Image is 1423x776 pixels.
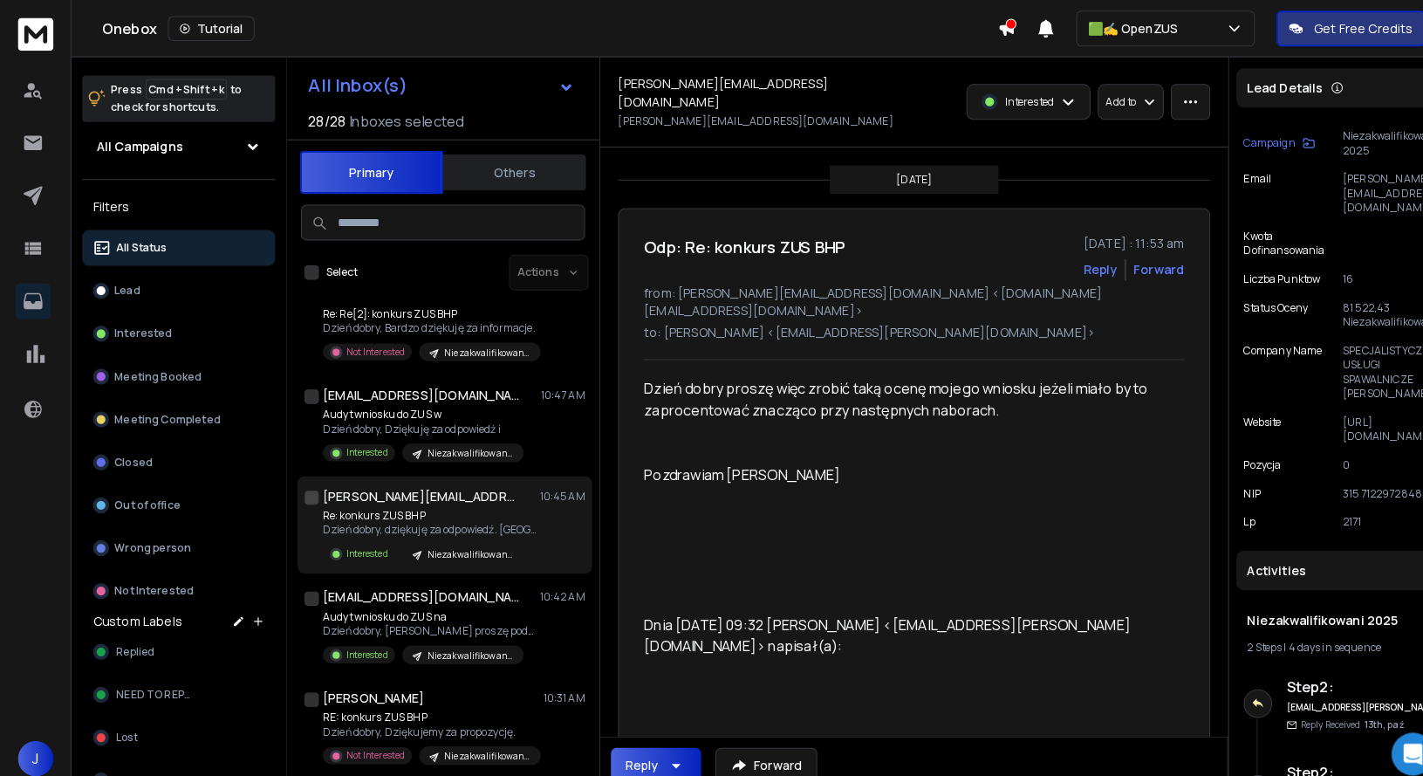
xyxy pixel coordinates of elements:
p: Reply Received [1270,701,1371,714]
p: 10:42 AM [527,576,571,590]
p: Lead Details [1218,77,1292,94]
h6: Step 2 : [1256,660,1409,681]
div: Reply [611,739,643,757]
p: Company Name [1214,335,1291,391]
h1: [PERSON_NAME] [315,673,414,690]
span: 2 Steps [1218,624,1252,639]
div: Onebox [99,16,975,40]
p: Not Interested [112,570,189,584]
p: Wrong person [112,528,187,542]
button: J [17,724,52,759]
button: Primary [293,148,433,189]
p: Re: konkurs ZUS BHP [315,497,524,511]
p: [URL][DOMAIN_NAME] [1311,405,1409,433]
p: Closed [112,444,149,458]
button: Reply [597,731,685,766]
button: Others [433,149,572,188]
span: 28 / 28 [301,108,338,129]
h3: Inboxes selected [341,108,453,129]
h1: Odp: Re: konkurs ZUS BHP [629,229,826,253]
button: Wrong person [80,518,269,553]
p: Pozycja [1214,447,1251,461]
span: Cmd + Shift + k [142,77,222,97]
button: Closed [80,434,269,469]
p: [DATE] : 11:53 am [1058,229,1157,246]
p: Re: Re[2]: konkurs ZUS BHP [315,299,524,313]
p: [PERSON_NAME][EMAIL_ADDRESS][DOMAIN_NAME] [1311,168,1409,209]
p: Add to [1080,93,1110,106]
p: Interested [112,319,168,333]
p: Status Oceny [1214,293,1277,321]
p: RE: konkurs ZUS BHP [315,694,524,708]
button: Meeting Completed [80,392,269,427]
button: Interested [80,308,269,343]
p: 81 522,43 Niezakwalifikowany [1311,293,1409,321]
p: Meeting Completed [112,402,216,416]
p: Interested [338,436,379,449]
p: Niezakwalifikowani 2025 [1311,126,1409,154]
p: Niezakwalifikowani 2025 [417,634,501,647]
p: website [1214,405,1251,433]
p: All Status [113,235,163,249]
button: All Inbox(s) [287,66,575,101]
p: Kwota Dofinansowania [1214,223,1317,251]
p: Meeting Booked [112,361,197,374]
p: [PERSON_NAME][EMAIL_ADDRESS][DOMAIN_NAME] [604,112,872,126]
button: Campaign [1214,126,1284,154]
p: Dzień dobry, [PERSON_NAME] proszę podesłać wniosek z [315,609,524,623]
button: NEED TO REPLY [80,661,269,696]
p: 16 [1311,265,1409,279]
p: Dzień dobry, dziękuję za odpowiedź. [GEOGRAPHIC_DATA] [315,511,524,525]
h3: Custom Labels [91,598,178,615]
p: Lead [112,277,137,291]
div: Pozdrawiam [PERSON_NAME] [629,453,1139,474]
span: NEED TO REPLY [113,671,189,685]
p: Interested [982,93,1030,106]
button: Forward [699,731,798,766]
h1: All Campaigns [94,134,179,152]
span: GMAIL [113,755,146,769]
p: Audyt wniosku do ZUS w [315,398,511,412]
h1: Niezakwalifikowani 2025 [1218,597,1406,615]
p: Dzień dobry, Bardzo dziękuję za informacje. [315,313,524,327]
p: Liczba Punktow [1214,265,1290,279]
h1: [EMAIL_ADDRESS][DOMAIN_NAME] +1 [315,574,507,592]
p: Dzień dobry, Dziękujemy za propozycję. [315,708,524,722]
button: Lost [80,703,269,738]
p: Audyt wniosku do ZUS na [315,595,524,609]
span: 4 days in sequence [1258,624,1349,639]
p: 315 7122972848 [1311,475,1409,489]
p: Niezakwalifikowani 2025 [434,732,517,745]
p: Not Interested [338,337,395,350]
div: Activities [1207,538,1416,576]
button: Not Interested [80,560,269,594]
h1: [PERSON_NAME][EMAIL_ADDRESS][DOMAIN_NAME] [604,73,888,108]
p: to: [PERSON_NAME] <[EMAIL_ADDRESS][PERSON_NAME][DOMAIN_NAME]> [629,316,1157,333]
p: Interested [338,633,379,646]
h6: Step 2 : [1256,744,1409,765]
p: Not Interested [338,731,395,745]
p: Dzień dobry, Dziękuję za odpowiedź i [315,412,511,426]
p: Press to check for shortcuts. [108,79,236,113]
p: Out of office [112,486,176,500]
button: Meeting Booked [80,350,269,385]
h1: All Inbox(s) [301,75,398,93]
p: 🟩✍️ OpenZUS [1063,19,1158,37]
div: Dzień dobry proszę więc zrobić taką ocenę mojego wniosku jeżeli miało by to zaprocentować znacząc... [629,369,1139,411]
h3: Filters [80,189,269,214]
h1: [EMAIL_ADDRESS][DOMAIN_NAME] +1 [315,377,507,395]
button: All Campaigns [80,126,269,161]
label: Select [318,259,350,273]
p: [DATE] [876,168,911,182]
h1: [PERSON_NAME][EMAIL_ADDRESS][DOMAIN_NAME] [315,476,507,493]
p: 0 [1311,447,1409,461]
p: Lp [1214,503,1226,517]
div: | [1218,625,1406,639]
button: Tutorial [164,16,249,40]
span: Replied [113,629,151,643]
p: Interested [338,534,379,547]
button: Reply [1058,255,1091,272]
